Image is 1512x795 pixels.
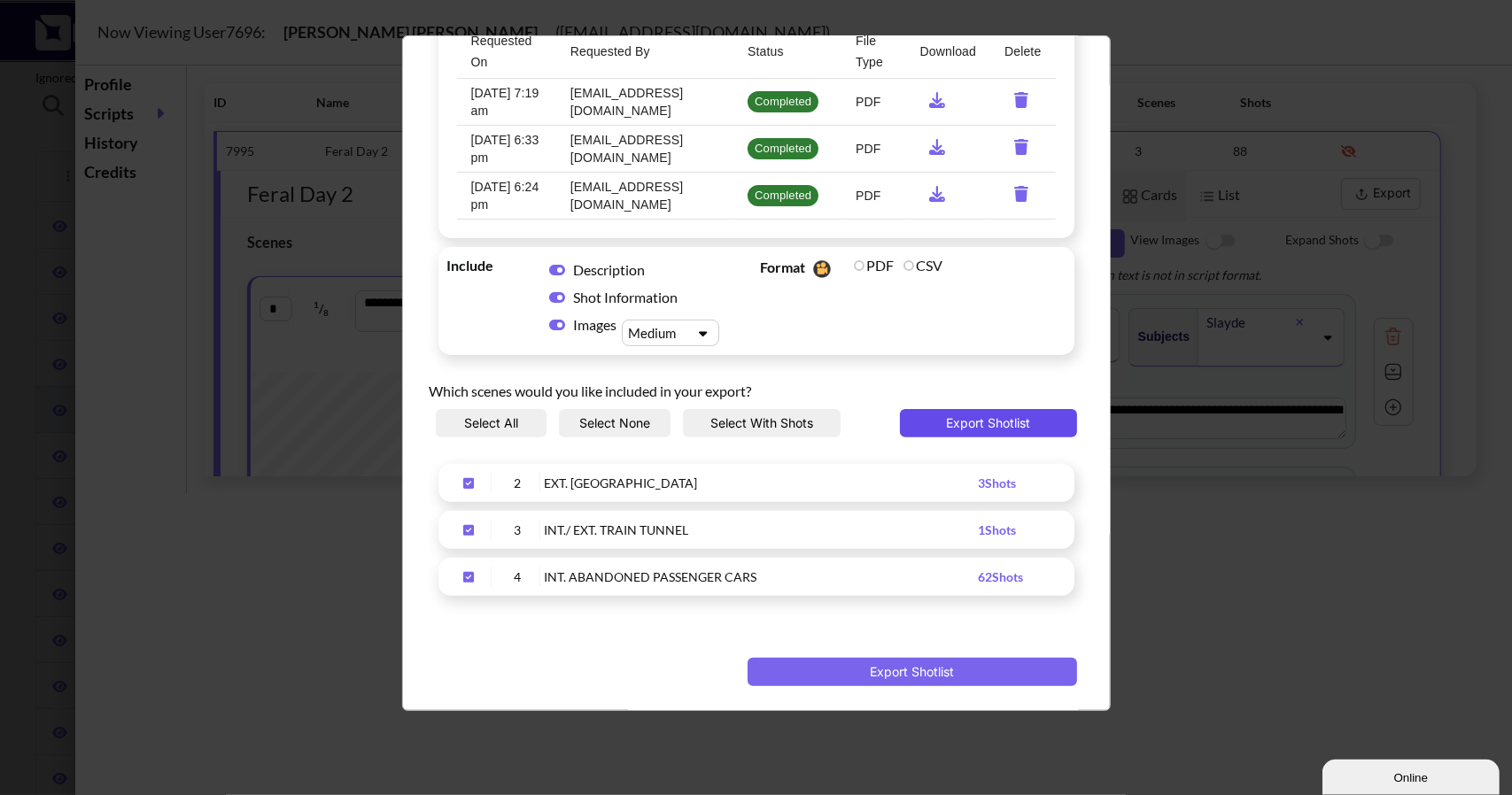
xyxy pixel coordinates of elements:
td: [EMAIL_ADDRESS][DOMAIN_NAME] [556,173,733,220]
td: [EMAIL_ADDRESS][DOMAIN_NAME] [556,79,733,126]
table: requested-exports [457,25,1056,220]
label: CSV [903,257,943,274]
span: Images [574,315,622,334]
th: Requested By [556,25,733,79]
button: Select With Shots [683,409,841,437]
button: Export Shotlist [900,409,1077,437]
td: [DATE] 6:24 pm [457,173,556,220]
span: Shot Information [574,289,678,305]
td: [EMAIL_ADDRESS][DOMAIN_NAME] [556,126,733,173]
div: Which scenes would you like included in your export? [430,364,1083,409]
button: Export Shotlist [748,658,1077,686]
td: [DATE] 6:33 pm [457,126,556,173]
td: PDF [841,173,906,220]
td: [DATE] 7:19 am [457,79,556,126]
th: Requested On [457,25,556,79]
button: Select All [436,409,547,437]
span: 100% Complete [748,188,818,202]
span: 100% Complete [748,141,818,155]
div: INT. ABANDONED PASSENGER CARS [545,567,979,587]
span: Description [574,261,646,278]
div: 3 [496,520,540,540]
button: Select None [559,409,671,437]
span: 62 Shots [979,569,1024,584]
div: INT./ EXT. TRAIN TUNNEL [545,520,979,540]
span: 3 Shots [979,475,1017,490]
span: Completed [748,94,818,111]
div: 4 [496,567,540,587]
img: Camera Icon [809,256,834,282]
th: Delete [990,25,1055,79]
td: PDF [841,79,906,126]
td: PDF [841,126,906,173]
div: 2 [496,473,540,493]
span: 100% Complete [748,94,818,108]
th: Download [906,25,990,79]
iframe: chat widget [1322,756,1503,795]
div: Upload Script [402,35,1111,711]
span: 1 Shots [979,522,1017,537]
div: EXT. [GEOGRAPHIC_DATA] [545,473,979,493]
span: Include [447,256,536,274]
span: Completed [748,188,818,205]
th: File Type [841,25,906,79]
label: PDF [854,257,895,274]
th: Status [733,25,841,79]
span: Completed [748,141,818,158]
span: Format [761,256,849,282]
